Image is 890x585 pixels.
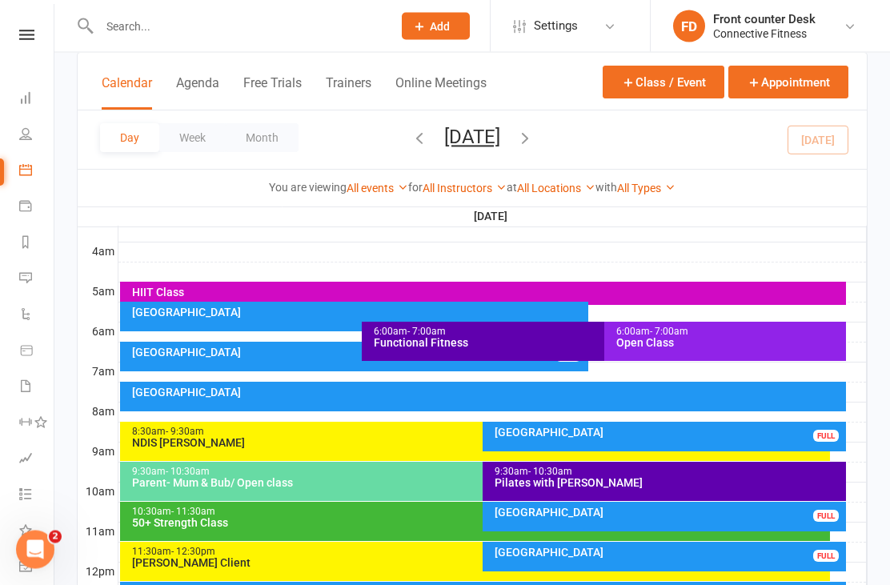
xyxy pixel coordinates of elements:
[813,511,839,523] div: FULL
[131,478,828,489] div: Parent- Mum & Bub/ Open class
[19,334,55,370] a: Product Sales
[131,558,828,569] div: [PERSON_NAME] Client
[326,75,371,110] button: Trainers
[494,427,843,439] div: [GEOGRAPHIC_DATA]
[373,327,827,338] div: 6:00am
[444,126,500,148] button: [DATE]
[159,123,226,152] button: Week
[408,181,423,194] strong: for
[347,182,408,194] a: All events
[19,190,55,226] a: Payments
[49,531,62,543] span: 2
[100,123,159,152] button: Day
[507,181,517,194] strong: at
[78,323,118,343] th: 6am
[16,531,54,569] iframe: Intercom live chat
[713,12,816,26] div: Front counter Desk
[19,226,55,262] a: Reports
[813,431,839,443] div: FULL
[78,523,118,543] th: 11am
[131,507,828,518] div: 10:30am
[78,443,118,463] th: 9am
[131,387,844,399] div: [GEOGRAPHIC_DATA]
[131,518,828,529] div: 50+ Strength Class
[373,338,827,349] div: Functional Fitness
[166,427,204,438] span: - 9:30am
[78,282,118,303] th: 5am
[102,75,152,110] button: Calendar
[813,551,839,563] div: FULL
[171,507,215,518] span: - 11:30am
[19,82,55,118] a: Dashboard
[131,427,828,438] div: 8:30am
[713,26,816,41] div: Connective Fitness
[615,327,844,338] div: 6:00am
[171,547,215,558] span: - 12:30pm
[131,347,585,359] div: [GEOGRAPHIC_DATA]
[78,363,118,383] th: 7am
[430,20,450,33] span: Add
[78,403,118,423] th: 8am
[19,154,55,190] a: Calendar
[617,182,676,194] a: All Types
[131,287,844,299] div: HIIT Class
[728,66,848,98] button: Appointment
[494,507,843,519] div: [GEOGRAPHIC_DATA]
[595,181,617,194] strong: with
[603,66,724,98] button: Class / Event
[269,181,347,194] strong: You are viewing
[650,327,688,338] span: - 7:00am
[78,242,118,262] th: 4am
[19,118,55,154] a: People
[528,467,572,478] span: - 10:30am
[176,75,219,110] button: Agenda
[118,206,867,226] th: [DATE]
[131,547,828,558] div: 11:30am
[226,123,299,152] button: Month
[494,478,843,489] div: Pilates with [PERSON_NAME]
[166,467,210,478] span: - 10:30am
[407,327,446,338] span: - 7:00am
[243,75,302,110] button: Free Trials
[423,182,507,194] a: All Instructors
[94,15,381,38] input: Search...
[19,514,55,550] a: What's New
[131,467,828,478] div: 9:30am
[78,563,118,583] th: 12pm
[615,338,844,349] div: Open Class
[494,467,843,478] div: 9:30am
[131,307,585,319] div: [GEOGRAPHIC_DATA]
[673,10,705,42] div: FD
[402,13,470,40] button: Add
[19,442,55,478] a: Assessments
[494,547,843,559] div: [GEOGRAPHIC_DATA]
[517,182,595,194] a: All Locations
[395,75,487,110] button: Online Meetings
[534,8,578,44] span: Settings
[131,438,828,449] div: NDIS [PERSON_NAME]
[78,483,118,503] th: 10am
